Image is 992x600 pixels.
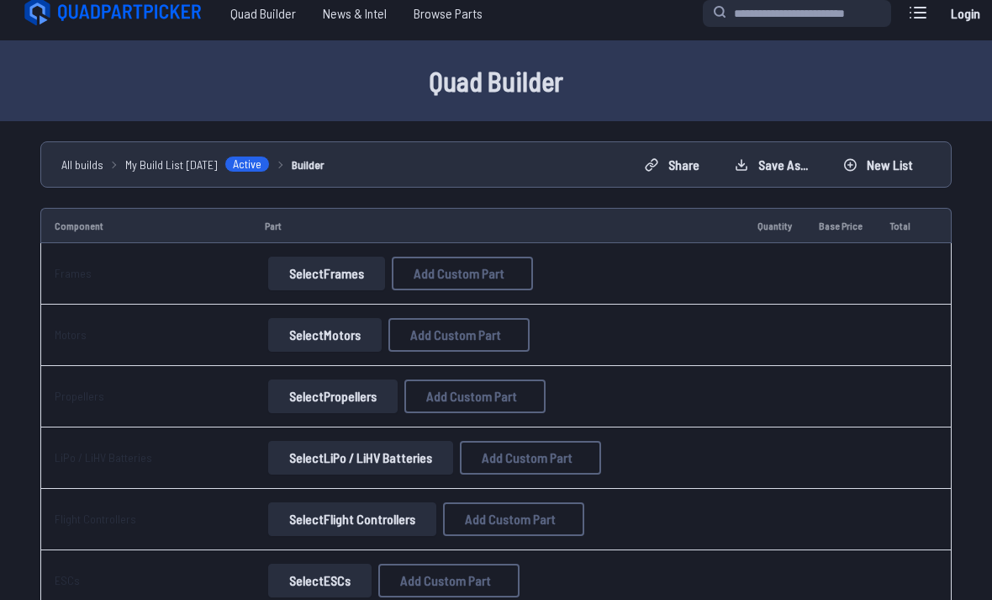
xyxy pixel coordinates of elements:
[268,380,398,414] button: SelectPropellers
[55,512,136,527] a: Flight Controllers
[404,380,546,414] button: Add Custom Part
[265,442,456,475] a: SelectLiPo / LiHV Batteries
[55,574,80,588] a: ESCs
[400,575,491,588] span: Add Custom Part
[426,390,517,404] span: Add Custom Part
[40,209,251,244] td: Component
[265,565,375,598] a: SelectESCs
[20,61,972,102] h1: Quad Builder
[268,442,453,475] button: SelectLiPo / LiHV Batteries
[292,157,325,174] a: Builder
[224,157,270,173] span: Active
[392,258,533,291] button: Add Custom Part
[744,209,805,244] td: Quantity
[265,258,388,291] a: SelectFrames
[378,565,520,598] button: Add Custom Part
[388,319,530,353] button: Add Custom Part
[55,328,87,342] a: Motors
[631,152,714,179] button: Share
[829,152,927,179] button: New List
[55,451,152,465] a: LiPo / LiHV Batteries
[265,380,401,414] a: SelectPropellers
[482,452,573,465] span: Add Custom Part
[268,565,372,598] button: SelectESCs
[268,258,385,291] button: SelectFrames
[443,503,584,537] button: Add Custom Part
[460,442,601,475] button: Add Custom Part
[265,319,385,353] a: SelectMotors
[876,209,924,244] td: Total
[125,157,270,174] a: My Build List [DATE]Active
[410,329,501,342] span: Add Custom Part
[268,319,382,353] button: SelectMotors
[805,209,876,244] td: Base Price
[720,152,822,179] button: Save as...
[55,390,104,404] a: Propellers
[61,157,103,174] a: All builds
[414,268,504,281] span: Add Custom Part
[55,267,92,281] a: Frames
[465,513,556,527] span: Add Custom Part
[125,157,218,174] span: My Build List [DATE]
[268,503,436,537] button: SelectFlight Controllers
[265,503,440,537] a: SelectFlight Controllers
[251,209,744,244] td: Part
